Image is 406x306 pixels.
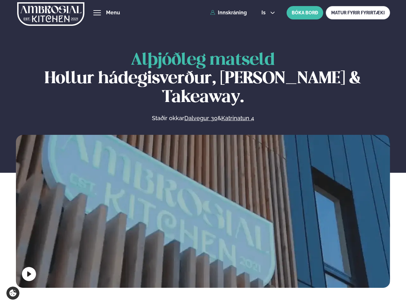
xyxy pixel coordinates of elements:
[93,9,101,17] button: hamburger
[17,1,84,27] img: logo
[6,287,19,300] a: Cookie settings
[326,6,390,19] a: MATUR FYRIR FYRIRTÆKI
[221,114,254,122] a: Katrinatun 4
[210,10,247,16] a: Innskráning
[184,114,217,122] a: Dalvegur 30
[261,10,267,15] span: is
[131,52,275,68] span: Alþjóðleg matseld
[16,51,390,107] h1: Hollur hádegisverður, [PERSON_NAME] & Takeaway.
[287,6,323,19] button: BÓKA BORÐ
[256,10,280,15] button: is
[82,114,323,122] p: Staðir okkar &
